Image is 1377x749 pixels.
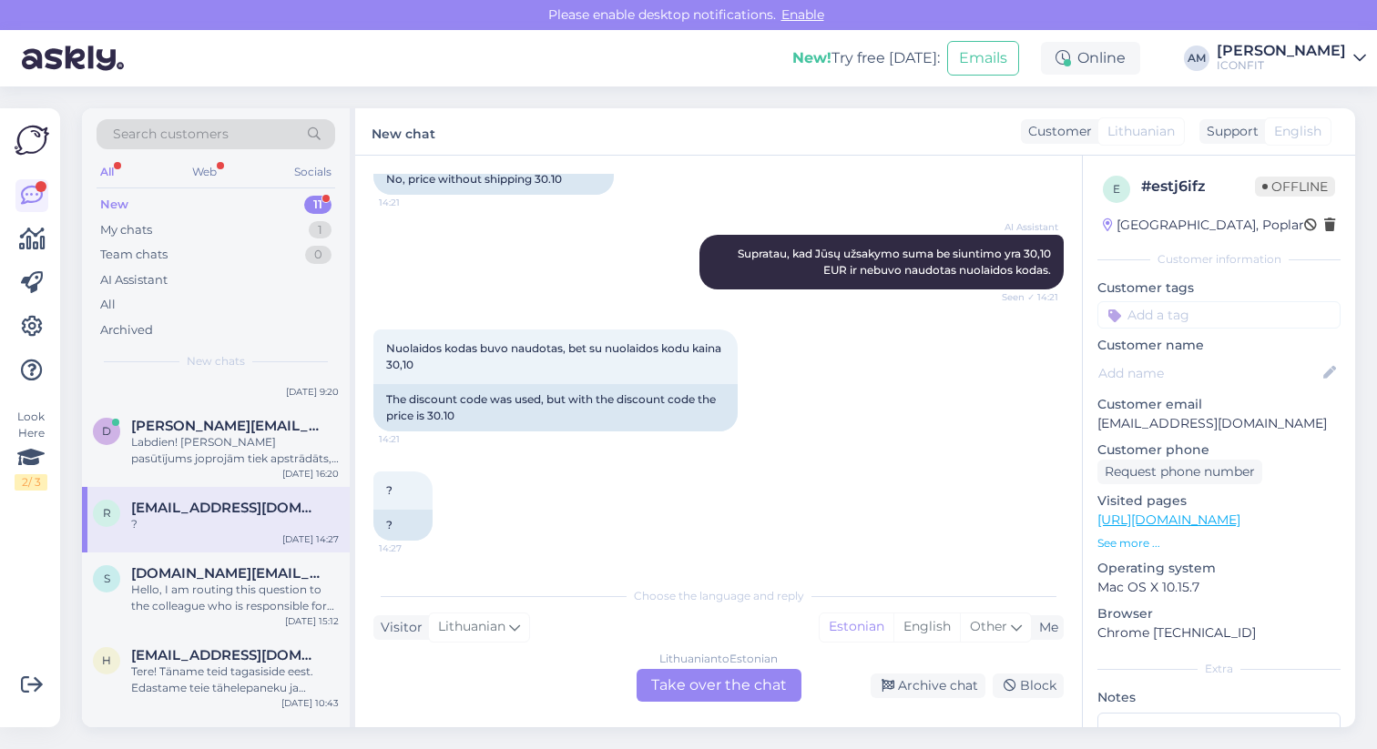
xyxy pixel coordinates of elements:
span: Search customers [113,125,229,144]
p: Mac OS X 10.15.7 [1097,578,1341,597]
p: Browser [1097,604,1341,623]
div: Look Here [15,409,47,491]
span: Seen ✓ 14:21 [990,290,1058,304]
div: [DATE] 16:20 [282,467,339,481]
div: [DATE] 10:43 [281,696,339,710]
p: Operating system [1097,559,1341,578]
span: e [1113,182,1120,196]
div: English [893,613,960,641]
div: Estonian [820,613,893,641]
div: Archive chat [871,673,985,698]
div: Customer [1021,122,1092,141]
span: Enable [776,6,830,23]
div: AM [1184,46,1209,71]
div: ICONFIT [1217,58,1346,73]
div: Try free [DATE]: [792,47,940,69]
input: Add a tag [1097,301,1341,329]
p: Chrome [TECHNICAL_ID] [1097,623,1341,643]
div: Extra [1097,661,1341,677]
p: Visited pages [1097,491,1341,511]
div: 0 [305,246,331,264]
div: Archived [100,321,153,339]
div: Online [1041,42,1140,75]
div: AI Assistant [100,271,168,289]
div: All [100,296,116,314]
span: Supratau, kad Jūsų užsakymo suma be siuntimo yra 30,10 EUR ir nebuvo naudotas nuolaidos kodas. [738,247,1054,277]
div: Visitor [373,618,423,637]
span: Offline [1255,177,1335,197]
span: Other [970,618,1007,634]
span: r [103,506,111,520]
a: [URL][DOMAIN_NAME] [1097,511,1240,528]
div: Tere! Täname teid tagasiside eest. Edastame teie tähelepaneku ja ettepaneku meie vastavale osakon... [131,663,339,696]
div: ? [131,516,339,532]
p: Customer tags [1097,278,1341,298]
div: 11 [304,196,331,214]
span: Lithuanian [1107,122,1175,141]
div: Me [1032,618,1058,637]
div: Hello, I am routing this question to the colleague who is responsible for this topic. The reply m... [131,582,339,614]
div: New [100,196,128,214]
span: raimondat620@gmail.com [131,500,321,516]
div: 2 / 3 [15,474,47,491]
span: New chats [187,353,245,369]
a: [PERSON_NAME]ICONFIT [1217,44,1366,73]
span: heleri.otsmaa@gmail.com [131,647,321,663]
div: Lithuanian to Estonian [659,651,778,667]
div: The discount code was used, but with the discount code the price is 30.10 [373,384,738,431]
span: h [102,653,111,667]
div: Request phone number [1097,460,1262,484]
p: [EMAIL_ADDRESS][DOMAIN_NAME] [1097,414,1341,433]
p: Customer email [1097,395,1341,414]
div: # estj6ifz [1141,176,1255,197]
span: svtodomik.lt@gmail.com [131,565,321,582]
b: New! [792,49,831,66]
div: [DATE] 15:12 [285,614,339,628]
span: English [1274,122,1321,141]
div: My chats [100,221,152,239]
div: Labdien! [PERSON_NAME] pasūtījums joprojām tiek apstrādāts, vienkāršākais veids ir atcelt pasūtīj... [131,434,339,467]
p: Customer name [1097,336,1341,355]
div: [PERSON_NAME] [1217,44,1346,58]
span: 14:21 [379,432,447,446]
span: ? [386,483,393,497]
div: Block [993,673,1064,698]
span: 14:27 [379,542,447,555]
p: Customer phone [1097,440,1341,460]
div: [DATE] 14:27 [282,532,339,546]
div: Customer information [1097,251,1341,268]
div: Take over the chat [637,669,801,702]
p: See more ... [1097,535,1341,552]
span: 14:21 [379,196,447,209]
span: s [104,572,110,585]
div: Web [189,160,220,184]
img: Askly Logo [15,123,49,157]
div: [GEOGRAPHIC_DATA], Poplar [1103,216,1304,235]
div: 1 [309,221,331,239]
div: Socials [291,160,335,184]
span: dmitrijsjevsejevs@inbox.lv [131,418,321,434]
button: Emails [947,41,1019,76]
div: Choose the language and reply [373,588,1064,604]
div: Support [1199,122,1259,141]
span: AI Assistant [990,220,1058,234]
div: Team chats [100,246,168,264]
p: Notes [1097,688,1341,707]
label: New chat [372,119,435,144]
input: Add name [1098,363,1320,383]
span: Nuolaidos kodas buvo naudotas, bet su nuolaidos kodu kaina 30,10 [386,341,724,371]
div: [DATE] 9:20 [286,385,339,399]
div: No, price without shipping 30.10 [373,164,614,195]
span: d [102,424,111,438]
div: All [97,160,117,184]
div: ? [373,510,433,541]
span: Lithuanian [438,617,505,637]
